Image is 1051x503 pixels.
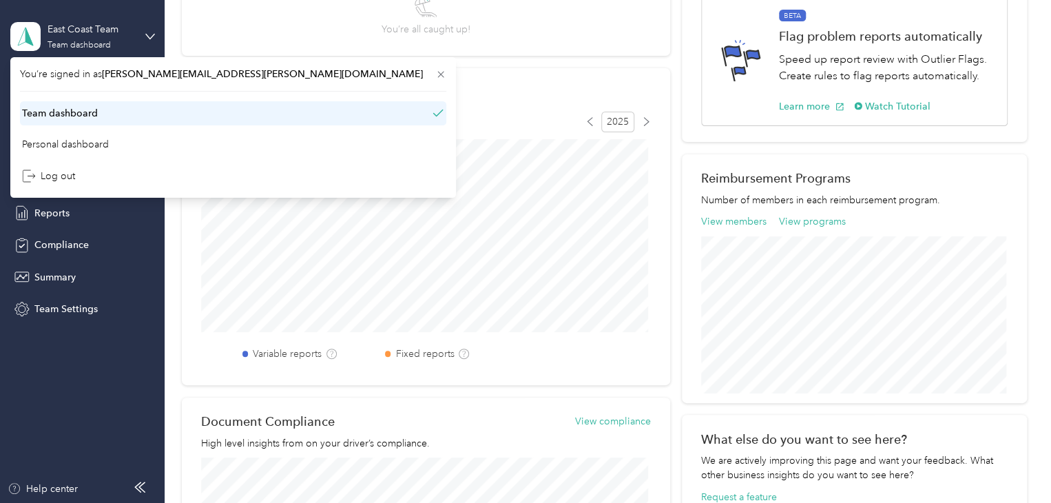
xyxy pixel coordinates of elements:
button: Help center [8,482,78,496]
button: Watch Tutorial [854,99,930,114]
iframe: Everlance-gr Chat Button Frame [974,426,1051,503]
h1: Flag problem reports automatically [779,29,992,43]
button: View members [701,214,767,229]
label: Variable reports [253,347,322,361]
div: What else do you want to see here? [701,432,1008,446]
span: BETA [779,10,806,22]
div: Team dashboard [48,41,111,50]
p: High level insights from on your driver’s compliance. [201,436,651,451]
label: Fixed reports [395,347,454,361]
div: Log out [22,169,75,183]
span: You’re signed in as [20,67,446,81]
h2: Document Compliance [201,414,335,429]
span: You’re all caught up! [382,22,470,37]
span: Reports [34,206,70,220]
span: Summary [34,270,76,285]
p: Number of members in each reimbursement program. [701,193,1008,207]
button: View programs [779,214,846,229]
button: View compliance [575,414,651,429]
div: We are actively improving this page and want your feedback. What other business insights do you w... [701,453,1008,482]
span: Team Settings [34,302,98,316]
h2: Reimbursement Programs [701,171,1008,185]
p: Speed up report review with Outlier Flags. Create rules to flag reports automatically. [779,51,992,85]
div: Personal dashboard [22,137,109,152]
div: Team dashboard [22,106,98,121]
span: Compliance [34,238,89,252]
button: Learn more [779,99,844,114]
div: East Coast Team [48,22,134,37]
span: [PERSON_NAME][EMAIL_ADDRESS][PERSON_NAME][DOMAIN_NAME] [102,68,423,80]
span: 2025 [601,112,634,132]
